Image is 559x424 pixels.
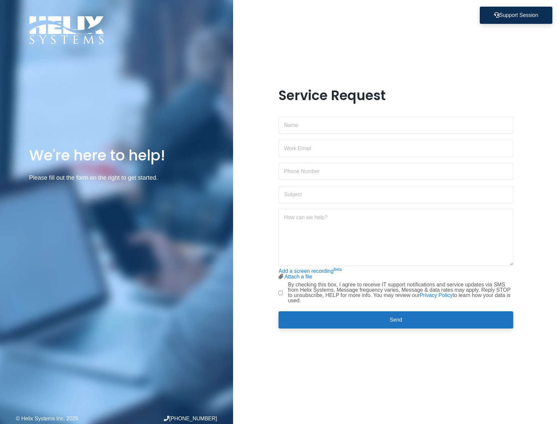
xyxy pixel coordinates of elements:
[279,186,513,203] input: Subject
[29,146,204,165] h1: We're here to help!
[29,16,104,44] img: Logo
[29,173,204,183] p: Please fill out the form on the right to get started.
[16,416,116,421] div: © Helix Systems Inc. 2025
[334,267,342,272] sup: Beta
[279,88,513,103] h1: Service Request
[279,163,513,180] input: Phone Number
[480,7,552,24] button: Support Session
[279,117,513,134] input: Name
[284,274,312,279] a: Attach a file
[420,292,453,298] a: Privacy Policy
[288,282,513,303] label: By checking this box, I agree to receive IT support notifications and service updates via SMS fro...
[116,416,217,421] div: [PHONE_NUMBER]
[279,268,342,274] a: Add a screen recordingBeta
[279,311,513,329] button: Send
[279,140,513,157] input: Work Email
